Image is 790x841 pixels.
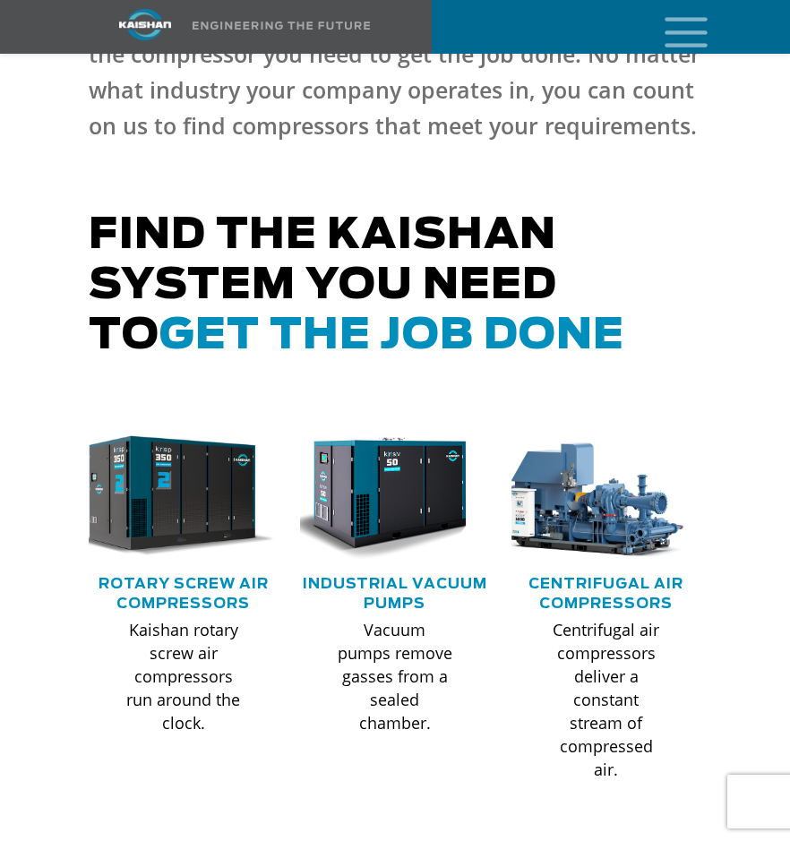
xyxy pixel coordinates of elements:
a: Rotary Screw Air Compressors [99,577,269,611]
div: krsp350 [89,433,279,561]
img: Engineering the future [193,21,370,30]
p: Vacuum pumps remove gasses from a sealed chamber. [336,618,454,734]
img: kaishan logo [78,9,212,40]
p: Kaishan rotary screw air compressors run around the clock. [125,618,243,734]
a: Centrifugal Air Compressors [528,577,683,611]
div: thumb-centrifugal-compressor [511,433,701,561]
img: krsp350 [65,426,274,567]
img: thumb-centrifugal-compressor [498,433,688,561]
span: get the job done [159,314,624,357]
a: Industrial Vacuum Pumps [303,577,487,611]
img: krsv50 [287,433,477,561]
p: Centrifugal air compressors deliver a constant stream of compressed air. [547,618,665,781]
span: Find the kaishan system you need to [89,214,624,357]
a: mobile menu [657,12,688,42]
div: krsv50 [300,433,490,561]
